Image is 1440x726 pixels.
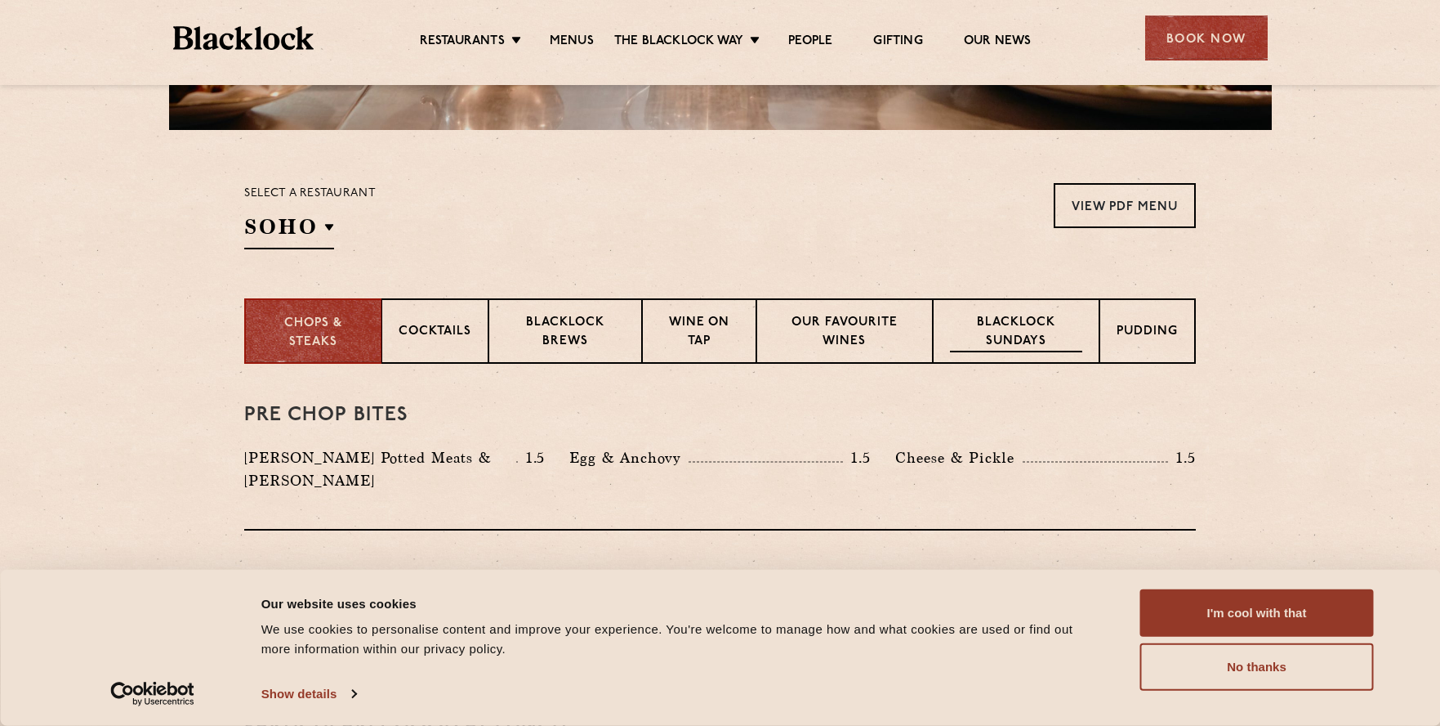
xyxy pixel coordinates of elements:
p: Chops & Steaks [262,315,364,352]
a: The Blacklock Way [614,34,743,52]
img: BL_Textured_Logo-footer-cropped.svg [173,26,314,50]
p: 1.5 [518,447,546,468]
button: No thanks [1140,643,1374,691]
p: Our favourite wines [773,314,915,352]
p: Blacklock Sundays [950,314,1082,352]
a: View PDF Menu [1054,183,1196,228]
a: Show details [261,682,356,706]
p: Cocktails [399,323,471,343]
p: 1.5 [1168,447,1196,468]
div: We use cookies to personalise content and improve your experience. You're welcome to manage how a... [261,620,1103,659]
p: [PERSON_NAME] Potted Meats & [PERSON_NAME] [244,446,516,492]
p: Wine on Tap [659,314,739,352]
p: Select a restaurant [244,183,376,204]
a: Our News [964,34,1032,52]
h3: Pre Chop Bites [244,405,1196,426]
h2: SOHO [244,213,334,249]
button: I'm cool with that [1140,589,1374,637]
p: Blacklock Brews [506,314,625,352]
p: 1.5 [843,447,871,468]
div: Book Now [1145,16,1268,60]
p: Cheese & Pickle [895,446,1023,469]
a: Usercentrics Cookiebot - opens in a new window [81,682,224,706]
p: Egg & Anchovy [569,446,689,469]
a: Menus [550,34,594,52]
a: People [788,34,832,52]
a: Gifting [873,34,922,52]
p: Pudding [1117,323,1178,343]
div: Our website uses cookies [261,594,1103,613]
a: Restaurants [420,34,505,52]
